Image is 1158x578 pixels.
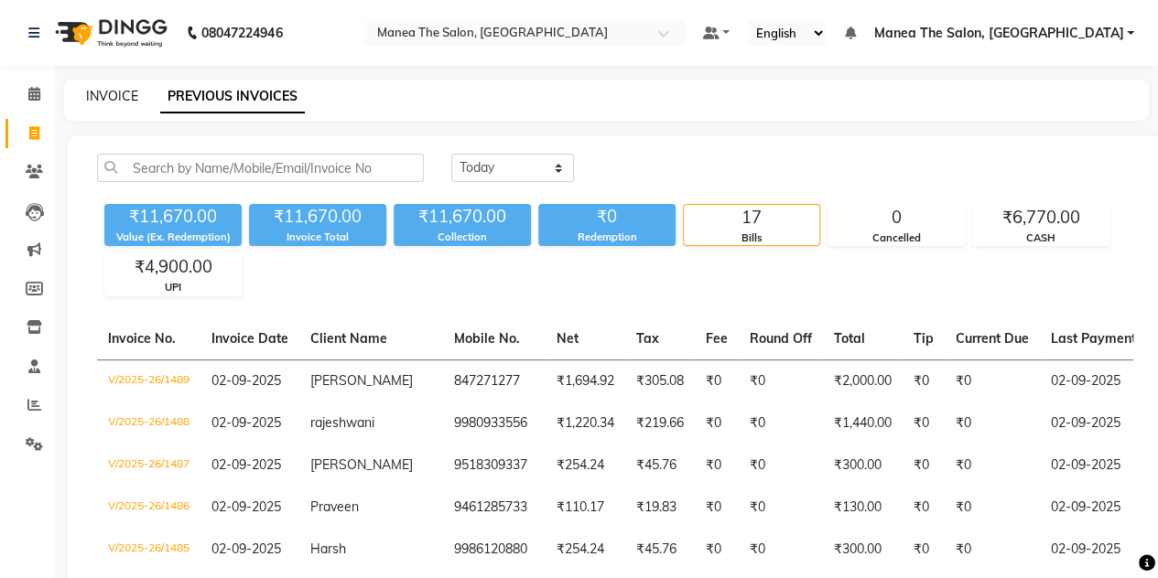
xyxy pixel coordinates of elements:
div: ₹11,670.00 [249,204,386,230]
td: ₹0 [903,402,945,444]
td: ₹219.66 [625,402,695,444]
td: ₹0 [695,444,739,487]
td: ₹0 [739,444,823,487]
span: Client Name [310,330,387,347]
span: Tip [914,330,934,347]
a: INVOICE [86,88,138,104]
td: 9518309337 [443,444,546,487]
td: ₹1,694.92 [546,359,625,402]
td: ₹19.83 [625,487,695,529]
td: ₹0 [739,529,823,571]
span: Praveen [310,498,359,515]
span: [PERSON_NAME] [310,372,413,389]
td: V/2025-26/1485 [97,529,200,571]
input: Search by Name/Mobile/Email/Invoice No [97,154,424,182]
div: Redemption [538,230,676,245]
div: UPI [105,280,241,295]
td: ₹0 [945,529,1040,571]
div: Bills [684,230,819,246]
div: ₹4,900.00 [105,254,241,280]
td: ₹0 [903,444,945,487]
td: 9986120880 [443,529,546,571]
td: ₹0 [695,487,739,529]
td: ₹1,440.00 [823,402,903,444]
td: ₹130.00 [823,487,903,529]
td: V/2025-26/1489 [97,359,200,402]
td: 9461285733 [443,487,546,529]
span: Current Due [956,330,1029,347]
span: Invoice Date [211,330,288,347]
span: Harsh [310,541,346,557]
td: ₹45.76 [625,529,695,571]
span: 02-09-2025 [211,372,281,389]
div: Cancelled [828,230,964,246]
span: Invoice No. [108,330,176,347]
b: 08047224946 [201,7,282,59]
td: ₹300.00 [823,444,903,487]
span: Round Off [750,330,812,347]
td: 847271277 [443,359,546,402]
td: ₹300.00 [823,529,903,571]
span: 02-09-2025 [211,456,281,473]
td: ₹0 [945,359,1040,402]
div: ₹11,670.00 [104,204,242,230]
div: Collection [394,230,531,245]
td: ₹0 [945,402,1040,444]
td: ₹0 [695,402,739,444]
td: ₹0 [903,487,945,529]
td: V/2025-26/1488 [97,402,200,444]
span: Manea The Salon, [GEOGRAPHIC_DATA] [873,24,1123,43]
span: rajeshwani [310,414,374,431]
span: 02-09-2025 [211,498,281,515]
td: V/2025-26/1486 [97,487,200,529]
img: logo [47,7,172,59]
td: ₹0 [945,444,1040,487]
td: ₹254.24 [546,529,625,571]
td: ₹2,000.00 [823,359,903,402]
td: ₹0 [945,487,1040,529]
td: ₹45.76 [625,444,695,487]
td: ₹0 [695,529,739,571]
div: 0 [828,205,964,230]
td: ₹0 [903,359,945,402]
td: ₹0 [739,402,823,444]
td: ₹305.08 [625,359,695,402]
span: Tax [636,330,659,347]
td: ₹1,220.34 [546,402,625,444]
div: ₹0 [538,204,676,230]
span: Mobile No. [454,330,520,347]
span: 02-09-2025 [211,541,281,557]
td: 9980933556 [443,402,546,444]
a: PREVIOUS INVOICES [160,80,305,113]
div: CASH [973,230,1109,246]
td: ₹0 [739,487,823,529]
td: ₹110.17 [546,487,625,529]
div: Value (Ex. Redemption) [104,230,242,245]
span: Net [557,330,579,347]
td: ₹0 [903,529,945,571]
div: ₹11,670.00 [394,204,531,230]
span: 02-09-2025 [211,414,281,431]
div: Invoice Total [249,230,386,245]
div: 17 [684,205,819,230]
td: ₹254.24 [546,444,625,487]
span: Fee [706,330,728,347]
td: ₹0 [739,359,823,402]
div: ₹6,770.00 [973,205,1109,230]
span: Total [834,330,865,347]
span: [PERSON_NAME] [310,456,413,473]
td: ₹0 [695,359,739,402]
td: V/2025-26/1487 [97,444,200,487]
